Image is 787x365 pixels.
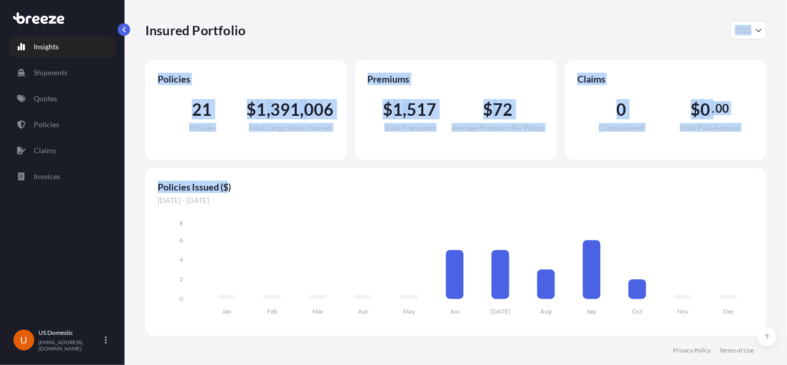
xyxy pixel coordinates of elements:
[145,22,245,38] p: Insured Portfolio
[158,195,754,206] span: [DATE] - [DATE]
[267,101,270,118] span: ,
[730,21,767,39] button: Year Selector
[491,308,511,316] tspan: [DATE]
[34,93,57,104] p: Quotes
[189,124,215,131] span: Policies
[222,308,231,316] tspan: Jan
[403,101,407,118] span: ,
[577,73,754,85] span: Claims
[9,114,116,135] a: Policies
[599,124,644,131] span: Claims Raised
[673,346,711,355] a: Privacy Policy
[407,101,437,118] span: 517
[368,73,545,85] span: Premiums
[34,145,56,156] p: Claims
[678,308,689,316] tspan: Nov
[393,101,403,118] span: 1
[358,308,369,316] tspan: Apr
[450,308,460,316] tspan: Jun
[180,236,183,244] tspan: 6
[9,166,116,187] a: Invoices
[192,101,212,118] span: 21
[735,25,752,35] span: 2025
[158,73,335,85] span: Policies
[384,124,435,131] span: Total Premiums
[267,308,278,316] tspan: Feb
[701,101,711,118] span: 0
[716,104,729,113] span: 00
[712,104,714,113] span: .
[724,308,735,316] tspan: Dec
[34,119,59,130] p: Policies
[680,124,740,131] span: Total Paid Amount
[34,67,67,78] p: Shipments
[9,88,116,109] a: Quotes
[484,101,493,118] span: $
[300,101,304,118] span: ,
[383,101,393,118] span: $
[9,140,116,161] a: Claims
[34,42,59,52] p: Insights
[632,308,643,316] tspan: Oct
[617,101,627,118] span: 0
[587,308,597,316] tspan: Sep
[541,308,553,316] tspan: Aug
[34,171,60,182] p: Invoices
[720,346,754,355] a: Terms of Use
[180,219,183,227] tspan: 8
[158,181,754,193] span: Policies Issued ($)
[180,256,183,264] tspan: 4
[404,308,416,316] tspan: May
[180,295,183,303] tspan: 0
[312,308,324,316] tspan: Mar
[270,101,300,118] span: 391
[691,101,701,118] span: $
[304,101,334,118] span: 006
[247,101,257,118] span: $
[452,124,544,131] span: Average Premium Per Policy
[257,101,267,118] span: 1
[38,329,103,337] p: US Domestic
[38,339,103,352] p: [EMAIL_ADDRESS][DOMAIN_NAME]
[9,36,116,57] a: Insights
[493,101,513,118] span: 72
[9,62,116,83] a: Shipments
[21,335,27,345] span: U
[180,276,183,283] tspan: 2
[249,124,332,131] span: Total Cargo Value Insured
